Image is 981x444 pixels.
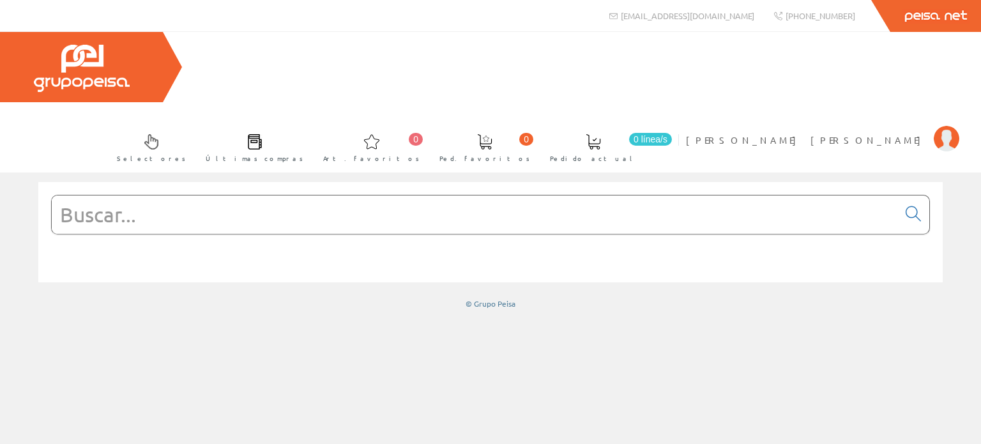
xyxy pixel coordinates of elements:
[409,133,423,146] span: 0
[786,10,855,21] span: [PHONE_NUMBER]
[621,10,754,21] span: [EMAIL_ADDRESS][DOMAIN_NAME]
[686,123,959,135] a: [PERSON_NAME] [PERSON_NAME]
[519,133,533,146] span: 0
[439,152,530,165] span: Ped. favoritos
[117,152,186,165] span: Selectores
[323,152,420,165] span: Art. favoritos
[52,195,898,234] input: Buscar...
[686,134,927,146] span: [PERSON_NAME] [PERSON_NAME]
[38,298,943,309] div: © Grupo Peisa
[104,123,192,170] a: Selectores
[629,133,672,146] span: 0 línea/s
[193,123,310,170] a: Últimas compras
[550,152,637,165] span: Pedido actual
[206,152,303,165] span: Últimas compras
[34,45,130,92] img: Grupo Peisa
